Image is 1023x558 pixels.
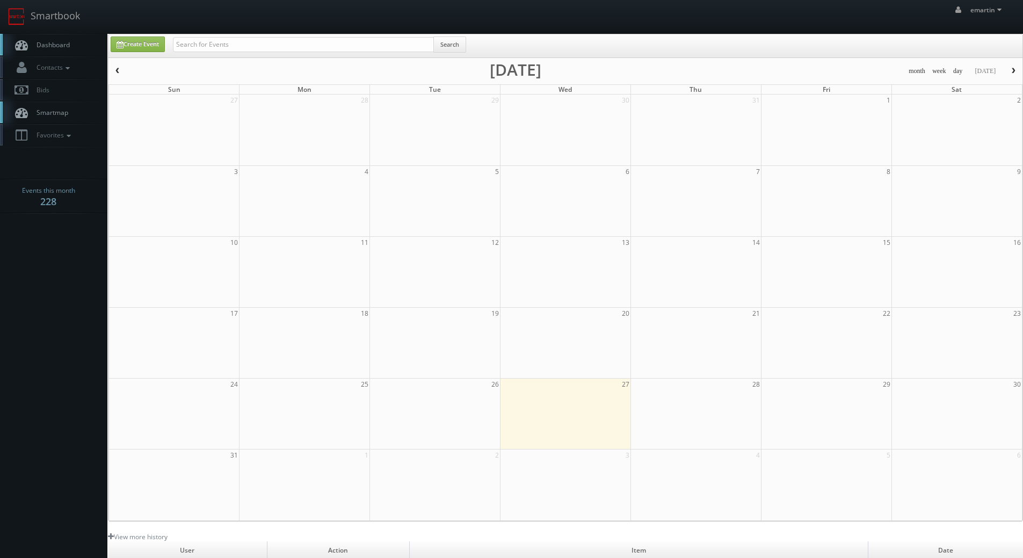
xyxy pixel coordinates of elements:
span: Thu [690,85,702,94]
span: 16 [1012,237,1022,248]
span: 2 [1016,95,1022,106]
span: Tue [429,85,441,94]
span: 15 [882,237,891,248]
span: 4 [364,166,369,177]
span: 3 [233,166,239,177]
span: Sat [952,85,962,94]
span: Events this month [22,185,75,196]
span: 30 [1012,379,1022,390]
span: 24 [229,379,239,390]
span: 10 [229,237,239,248]
span: 9 [1016,166,1022,177]
span: Smartmap [31,108,68,117]
a: View more history [108,532,168,541]
span: 8 [886,166,891,177]
strong: 228 [40,195,56,208]
button: week [928,64,950,78]
span: 4 [755,450,761,461]
a: Create Event [111,37,165,52]
span: 27 [229,95,239,106]
span: 28 [751,379,761,390]
span: 27 [621,379,630,390]
span: 12 [490,237,500,248]
span: 7 [755,166,761,177]
span: 19 [490,308,500,319]
span: 17 [229,308,239,319]
span: Mon [298,85,311,94]
span: Wed [558,85,572,94]
span: 20 [621,308,630,319]
span: Dashboard [31,40,70,49]
span: 31 [229,450,239,461]
button: [DATE] [971,64,999,78]
span: emartin [970,5,1005,15]
span: 1 [364,450,369,461]
span: 31 [751,95,761,106]
h2: [DATE] [490,64,541,75]
span: 29 [490,95,500,106]
span: 6 [1016,450,1022,461]
input: Search for Events [173,37,434,52]
span: 5 [886,450,891,461]
span: 29 [882,379,891,390]
span: Sun [168,85,180,94]
span: 1 [886,95,891,106]
span: 6 [625,166,630,177]
button: day [949,64,967,78]
span: 25 [360,379,369,390]
span: 28 [360,95,369,106]
span: 22 [882,308,891,319]
span: Fri [823,85,830,94]
span: 5 [494,166,500,177]
span: 18 [360,308,369,319]
span: 11 [360,237,369,248]
button: Search [433,37,466,53]
span: 30 [621,95,630,106]
span: 26 [490,379,500,390]
span: 2 [494,450,500,461]
span: 3 [625,450,630,461]
span: 21 [751,308,761,319]
img: smartbook-logo.png [8,8,25,25]
span: 23 [1012,308,1022,319]
button: month [905,64,929,78]
span: Contacts [31,63,72,72]
span: 14 [751,237,761,248]
span: Bids [31,85,49,95]
span: 13 [621,237,630,248]
span: Favorites [31,131,74,140]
